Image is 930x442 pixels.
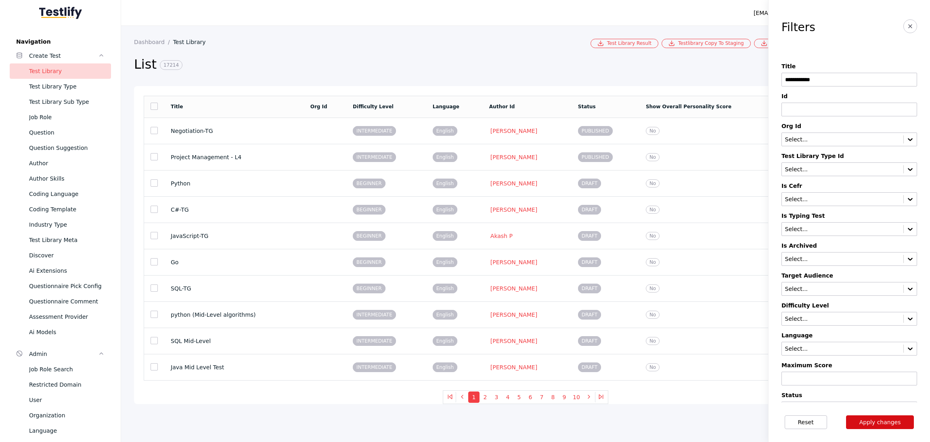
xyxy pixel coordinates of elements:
a: [PERSON_NAME] [489,337,538,345]
label: Difficulty Level [781,302,917,309]
label: Id [781,93,917,99]
span: INTERMEDIATE [353,336,396,346]
a: Author Id [489,104,515,109]
div: Language [29,426,105,436]
span: DRAFT [578,362,601,372]
a: Author Skills [10,171,111,186]
span: INTERMEDIATE [353,152,396,162]
section: python (Mid-Level algorithms) [171,312,297,318]
a: Testlibrary Copy To Staging [662,39,751,48]
span: English [433,310,457,320]
div: Test Library Type [29,82,105,91]
a: Coding Template [10,202,111,217]
span: No [646,153,660,161]
a: Org Id [310,104,327,109]
span: No [646,284,660,293]
span: DRAFT [578,257,601,267]
a: Akash P [489,232,514,240]
span: INTERMEDIATE [353,362,396,372]
span: PUBLISHED [578,152,613,162]
a: Organization [10,408,111,423]
button: 7 [536,391,547,403]
a: Dashboard [134,39,173,45]
span: BEGINNER [353,284,385,293]
a: Test Library Meta [10,232,111,248]
section: SQL-TG [171,285,297,292]
a: Ai Extensions [10,263,111,278]
span: No [646,179,660,187]
div: Ai Extensions [29,266,105,276]
span: English [433,284,457,293]
section: Negotiation-TG [171,128,297,134]
div: Industry Type [29,220,105,229]
label: Is Typing Test [781,213,917,219]
div: Questionnaire Pick Config [29,281,105,291]
div: Author Skills [29,174,105,183]
div: Ai Models [29,327,105,337]
div: Create Test [29,51,98,61]
span: English [433,362,457,372]
button: 8 [547,391,559,403]
a: Title [171,104,183,109]
div: Test Library Sub Type [29,97,105,107]
a: [PERSON_NAME] [489,127,538,135]
span: No [646,311,660,319]
span: No [646,258,660,266]
a: Language [433,104,459,109]
span: English [433,126,457,136]
span: 17214 [160,60,182,70]
span: PUBLISHED [578,126,613,136]
div: Coding Language [29,189,105,199]
div: Questionnaire Comment [29,297,105,306]
span: English [433,152,457,162]
span: DRAFT [578,284,601,293]
label: Org Id [781,123,917,129]
div: User [29,395,105,405]
a: Difficulty Level [353,104,394,109]
label: Is Archived [781,242,917,249]
div: [EMAIL_ADDRESS][PERSON_NAME][DOMAIN_NAME] [754,8,899,18]
a: Language [10,423,111,438]
div: Restricted Domain [29,380,105,389]
button: 3 [491,391,502,403]
button: 9 [559,391,570,403]
div: Test Library [29,66,105,76]
div: Job Role Search [29,364,105,374]
a: Industry Type [10,217,111,232]
span: INTERMEDIATE [353,126,396,136]
div: Question Suggestion [29,143,105,153]
a: Test Library Result [591,39,658,48]
a: [PERSON_NAME] [489,364,538,371]
button: Reset [785,415,827,429]
a: Restricted Domain [10,377,111,392]
a: User [10,392,111,408]
section: JavaScript-TG [171,233,297,239]
div: Coding Template [29,204,105,214]
span: DRAFT [578,205,601,215]
a: Job Role Search [10,362,111,377]
a: Test Library [10,63,111,79]
div: Admin [29,349,98,359]
span: BEGINNER [353,231,385,241]
span: No [646,206,660,214]
span: English [433,336,457,346]
button: 10 [570,391,583,403]
span: No [646,337,660,345]
button: 5 [513,391,525,403]
span: No [646,232,660,240]
a: Test Library [173,39,212,45]
div: Assessment Provider [29,312,105,322]
span: English [433,257,457,267]
a: [PERSON_NAME] [489,180,538,187]
section: Project Management - L4 [171,154,297,160]
div: Test Library Meta [29,235,105,245]
section: SQL Mid-Level [171,338,297,344]
h3: Filters [781,21,815,34]
label: Title [781,63,917,69]
a: Status [578,104,596,109]
div: Question [29,128,105,137]
label: Status [781,392,917,398]
a: Bulk Csv Download [754,39,824,48]
h2: List [134,56,792,73]
a: Author [10,156,111,171]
